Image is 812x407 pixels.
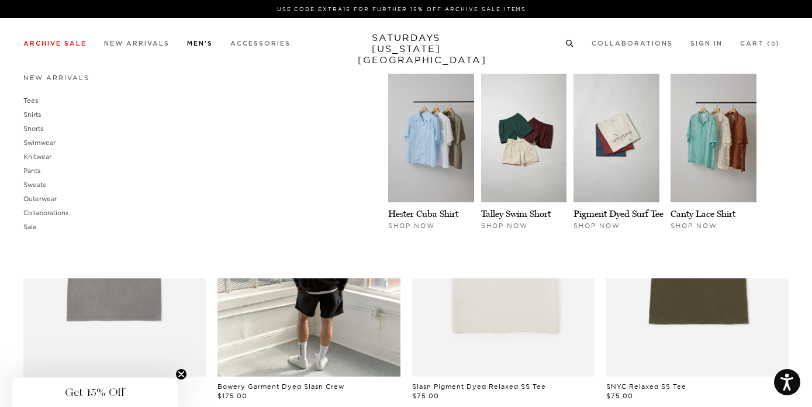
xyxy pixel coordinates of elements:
[358,32,454,65] a: SATURDAYS[US_STATE][GEOGRAPHIC_DATA]
[606,392,633,400] span: $75.00
[771,42,776,47] small: 0
[388,208,458,219] a: Hester Cuba Shirt
[217,392,247,400] span: $175.00
[23,125,43,133] a: Shorts
[65,385,125,399] span: Get 15% Off
[412,392,439,400] span: $75.00
[671,208,735,219] a: Canty Lace Shirt
[23,223,37,231] a: Sale
[23,209,68,217] a: Collaborations
[28,5,775,13] p: Use Code EXTRA15 for Further 15% Off Archive Sale Items
[481,208,551,219] a: Talley Swim Short
[23,139,56,147] a: Swimwear
[412,382,546,391] a: Slash Pigment Dyed Relaxed SS Tee
[23,181,46,189] a: Sweats
[217,382,344,391] a: Bowery Garment Dyed Slash Crew
[23,167,40,175] a: Pants
[187,40,213,47] a: Men's
[606,382,686,391] a: SNYC Relaxed SS Tee
[175,368,187,380] button: Close teaser
[23,153,51,161] a: Knitwear
[23,74,89,82] a: New Arrivals
[23,40,87,47] a: Archive Sale
[104,40,170,47] a: New Arrivals
[690,40,723,47] a: Sign In
[573,208,664,219] a: Pigment Dyed Surf Tee
[230,40,291,47] a: Accessories
[23,195,57,203] a: Outerwear
[23,96,38,105] a: Tees
[12,378,178,407] div: Get 15% OffClose teaser
[592,40,673,47] a: Collaborations
[23,111,41,119] a: Shirts
[740,40,780,47] a: Cart (0)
